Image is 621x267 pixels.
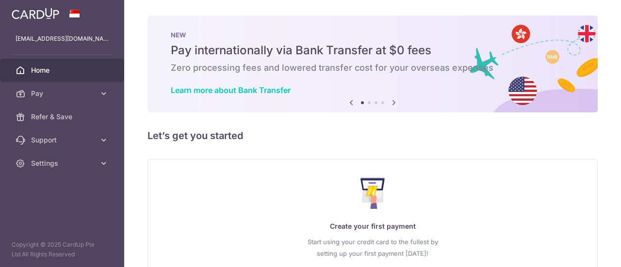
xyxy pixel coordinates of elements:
span: Pay [31,89,95,98]
h5: Let’s get you started [147,128,598,143]
h6: Zero processing fees and lowered transfer cost for your overseas expenses [171,62,574,74]
span: Home [31,65,95,75]
p: Create your first payment [167,220,578,232]
p: [EMAIL_ADDRESS][DOMAIN_NAME] [16,34,109,44]
p: Start using your credit card to the fullest by setting up your first payment [DATE]! [167,236,578,259]
p: NEW [171,31,574,39]
img: Make Payment [360,178,385,209]
span: Refer & Save [31,112,95,122]
img: Bank transfer banner [147,16,598,112]
span: Settings [31,158,95,168]
img: CardUp [12,8,59,19]
a: Learn more about Bank Transfer [171,85,291,95]
h5: Pay internationally via Bank Transfer at $0 fees [171,43,574,58]
span: Support [31,135,95,145]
